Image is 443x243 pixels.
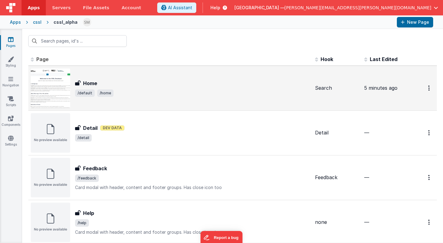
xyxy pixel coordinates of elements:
span: /help [75,219,89,227]
span: 5 minutes ago [364,85,397,91]
p: Card modal with header, content and footer groups. Has close icon too [75,229,310,235]
span: Hook [321,56,333,62]
span: — [364,174,369,180]
span: Apps [28,5,40,11]
span: Help [210,5,220,11]
p: Card modal with header, content and footer groups. Has close icon too [75,184,310,191]
span: File Assets [83,5,110,11]
button: Options [425,171,434,184]
span: /feedback [75,175,99,182]
span: /default [75,89,95,97]
button: New Page [397,17,433,27]
div: Feedback [315,174,359,181]
span: — [364,219,369,225]
span: /home [97,89,114,97]
h3: Help [83,209,94,217]
button: Options [425,82,434,94]
div: cssl_alpha [54,19,78,25]
span: Last Edited [370,56,397,62]
button: AI Assistant [157,2,196,13]
button: Options [425,126,434,139]
input: Search pages, id's ... [28,35,127,47]
div: Detail [315,129,359,136]
h3: Detail [83,124,98,132]
h3: Home [83,80,97,87]
span: /detail [75,134,92,142]
button: [GEOGRAPHIC_DATA] — [PERSON_NAME][EMAIL_ADDRESS][PERSON_NAME][DOMAIN_NAME] [234,5,438,11]
div: cssl [33,19,42,25]
div: Apps [10,19,21,25]
span: [GEOGRAPHIC_DATA] — [234,5,285,11]
span: Servers [52,5,70,11]
span: Page [36,56,49,62]
span: AI Assistant [168,5,192,11]
div: Search [315,84,359,92]
span: [PERSON_NAME][EMAIL_ADDRESS][PERSON_NAME][DOMAIN_NAME] [285,5,431,11]
div: none [315,219,359,226]
span: Dev Data [100,125,125,131]
button: Options [425,216,434,229]
span: — [364,130,369,136]
h3: Feedback [83,165,107,172]
img: e9616e60dfe10b317d64a5e98ec8e357 [83,18,91,27]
